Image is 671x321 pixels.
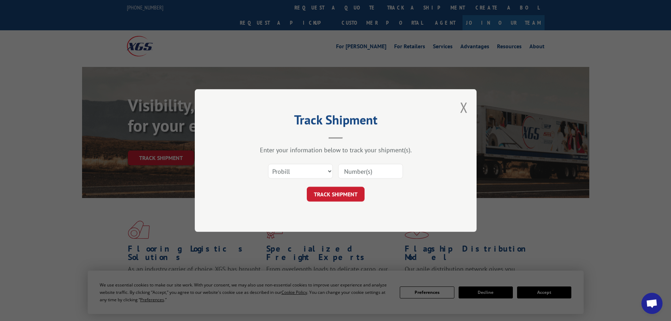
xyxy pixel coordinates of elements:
input: Number(s) [338,164,403,179]
div: Enter your information below to track your shipment(s). [230,146,441,154]
button: TRACK SHIPMENT [307,187,365,202]
h2: Track Shipment [230,115,441,128]
div: Open chat [641,293,663,314]
button: Close modal [460,98,468,117]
